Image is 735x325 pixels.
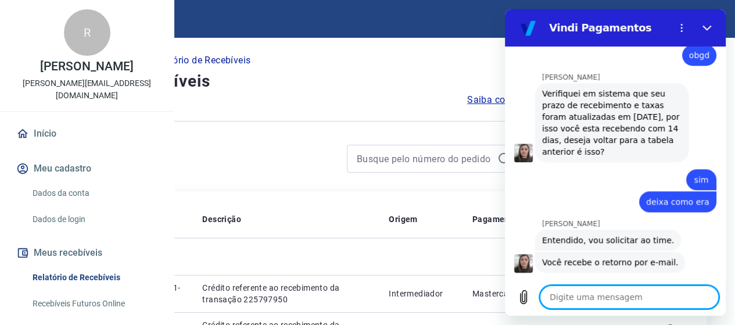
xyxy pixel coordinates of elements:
[472,288,518,299] p: Mastercard
[389,288,454,299] p: Intermediador
[389,213,417,225] p: Origem
[14,156,160,181] button: Meu cadastro
[679,8,721,30] button: Sair
[28,266,160,290] a: Relatório de Recebíveis
[64,9,110,56] div: R
[202,282,370,305] p: Crédito referente ao recebimento da transação 225797950
[14,240,160,266] button: Meus recebíveis
[202,213,241,225] p: Descrição
[28,70,707,93] h4: Relatório de Recebíveis
[14,121,160,147] a: Início
[505,9,726,316] iframe: Janela de mensagens
[467,93,707,107] a: Saiba como funciona a programação dos recebimentos
[28,181,160,205] a: Dados da conta
[357,150,493,167] input: Busque pelo número do pedido
[9,77,164,102] p: [PERSON_NAME][EMAIL_ADDRESS][DOMAIN_NAME]
[40,60,133,73] p: [PERSON_NAME]
[28,208,160,231] a: Dados de login
[28,292,160,316] a: Recebíveis Futuros Online
[472,213,518,225] p: Pagamento
[150,53,250,67] p: Relatório de Recebíveis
